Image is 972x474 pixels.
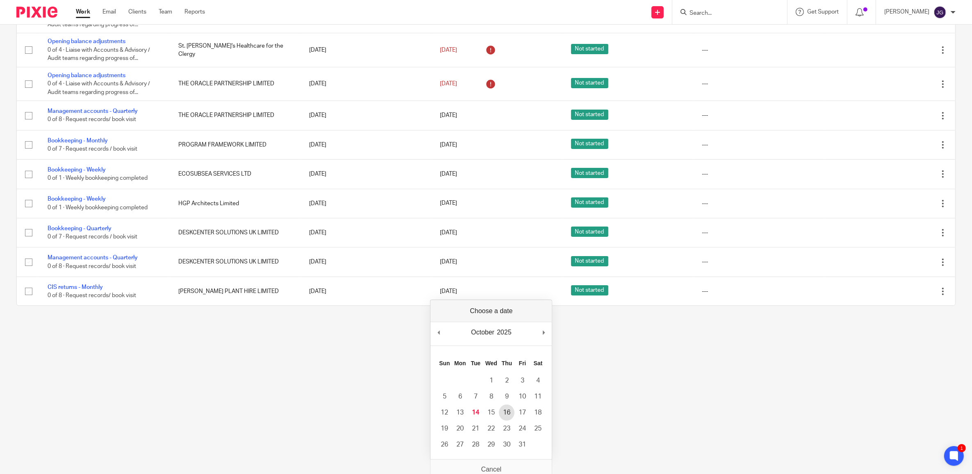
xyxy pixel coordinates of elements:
[571,168,608,178] span: Not started
[884,8,929,16] p: [PERSON_NAME]
[435,326,443,339] button: Previous Month
[483,437,499,453] button: 29
[702,111,816,119] div: ---
[440,230,457,236] span: [DATE]
[440,201,457,206] span: [DATE]
[170,189,301,218] td: HGP Architects Limited
[48,146,137,152] span: 0 of 7 · Request records / book visit
[514,421,530,437] button: 24
[571,110,608,120] span: Not started
[48,108,138,114] a: Management accounts - Quarterly
[571,256,608,266] span: Not started
[159,8,172,16] a: Team
[170,101,301,130] td: THE ORACLE PARTNERSHIP LIMITED
[102,8,116,16] a: Email
[301,130,432,159] td: [DATE]
[48,205,148,211] span: 0 of 1 · Weekly bookkeeping completed
[48,138,108,144] a: Bookkeeping - Monthly
[702,141,816,149] div: ---
[483,373,499,389] button: 1
[499,373,514,389] button: 2
[170,67,301,101] td: THE ORACLE PARTNERSHIP LIMITED
[485,360,497,366] abbr: Wednesday
[933,6,947,19] img: svg%3E
[958,444,966,452] div: 1
[48,284,103,290] a: CIS returns - Monthly
[170,247,301,277] td: DESKCENTER SOLUTIONS UK LIMITED
[440,142,457,148] span: [DATE]
[439,360,450,366] abbr: Sunday
[170,33,301,67] td: St. [PERSON_NAME]'s Healthcare for the Clergy
[48,117,136,123] span: 0 of 8 · Request records/ book visit
[496,326,513,339] div: 2025
[471,360,481,366] abbr: Tuesday
[437,389,452,405] button: 5
[514,405,530,421] button: 17
[170,277,301,306] td: [PERSON_NAME] PLANT HIRE LIMITED
[440,259,457,265] span: [DATE]
[170,160,301,189] td: ECOSUBSEA SERVICES LTD
[16,7,57,18] img: Pixie
[571,285,608,295] span: Not started
[48,255,138,261] a: Management accounts - Quarterly
[48,226,112,231] a: Bookkeeping - Quarterly
[452,405,468,421] button: 13
[530,373,546,389] button: 4
[689,10,763,17] input: Search
[437,405,452,421] button: 12
[452,421,468,437] button: 20
[437,421,452,437] button: 19
[301,277,432,306] td: [DATE]
[48,263,136,269] span: 0 of 8 · Request records/ book visit
[128,8,146,16] a: Clients
[514,389,530,405] button: 10
[454,360,466,366] abbr: Monday
[48,81,150,95] span: 0 of 4 · Liaise with Accounts & Advisory / Audit teams regarding progress of...
[468,405,483,421] button: 14
[807,9,839,15] span: Get Support
[571,78,608,88] span: Not started
[452,437,468,453] button: 27
[170,218,301,247] td: DESKCENTER SOLUTIONS UK LIMITED
[539,326,548,339] button: Next Month
[502,360,512,366] abbr: Thursday
[702,258,816,266] div: ---
[702,80,816,88] div: ---
[440,289,457,294] span: [DATE]
[530,389,546,405] button: 11
[437,437,452,453] button: 26
[702,229,816,237] div: ---
[514,373,530,389] button: 3
[301,160,432,189] td: [DATE]
[499,421,514,437] button: 23
[514,437,530,453] button: 31
[530,405,546,421] button: 18
[499,437,514,453] button: 30
[702,287,816,295] div: ---
[499,405,514,421] button: 16
[702,199,816,208] div: ---
[170,130,301,159] td: PROGRAM FRAMEWORK LIMITED
[440,47,457,53] span: [DATE]
[468,421,483,437] button: 21
[702,46,816,54] div: ---
[440,171,457,177] span: [DATE]
[468,389,483,405] button: 7
[571,227,608,237] span: Not started
[301,218,432,247] td: [DATE]
[470,326,496,339] div: October
[48,47,150,62] span: 0 of 4 · Liaise with Accounts & Advisory / Audit teams regarding progress of...
[48,73,125,78] a: Opening balance adjustments
[48,39,125,44] a: Opening balance adjustments
[499,389,514,405] button: 9
[440,81,457,87] span: [DATE]
[301,101,432,130] td: [DATE]
[452,389,468,405] button: 6
[530,421,546,437] button: 25
[571,139,608,149] span: Not started
[301,189,432,218] td: [DATE]
[571,197,608,208] span: Not started
[519,360,526,366] abbr: Friday
[184,8,205,16] a: Reports
[48,234,137,240] span: 0 of 7 · Request records / book visit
